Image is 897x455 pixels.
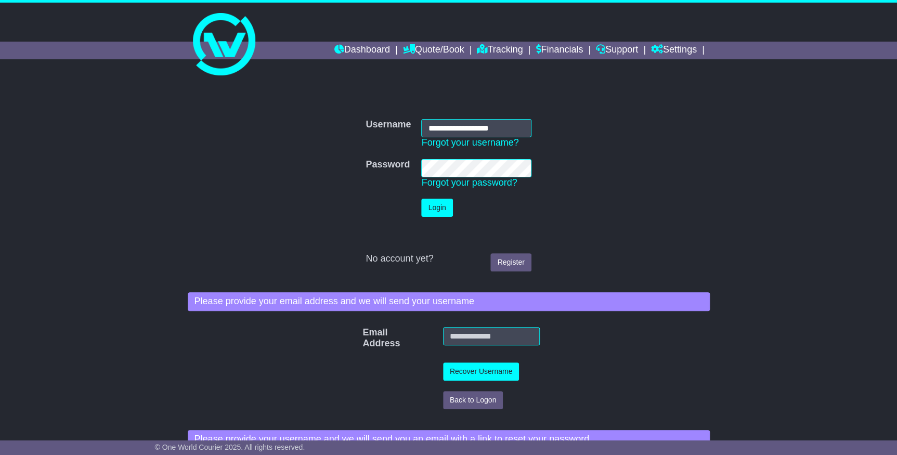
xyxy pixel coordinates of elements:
a: Quote/Book [402,42,464,59]
a: Financials [536,42,583,59]
a: Support [596,42,638,59]
label: Username [366,119,411,131]
div: No account yet? [366,253,531,265]
span: © One World Courier 2025. All rights reserved. [155,443,305,451]
a: Settings [651,42,697,59]
a: Tracking [477,42,523,59]
button: Login [421,199,452,217]
button: Recover Username [443,362,519,381]
a: Dashboard [334,42,390,59]
div: Please provide your username and we will send you an email with a link to reset your password [188,430,710,449]
a: Register [490,253,531,271]
label: Password [366,159,410,171]
div: Please provide your email address and we will send your username [188,292,710,311]
a: Forgot your username? [421,137,518,148]
a: Forgot your password? [421,177,517,188]
label: Email Address [357,327,376,349]
button: Back to Logon [443,391,503,409]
